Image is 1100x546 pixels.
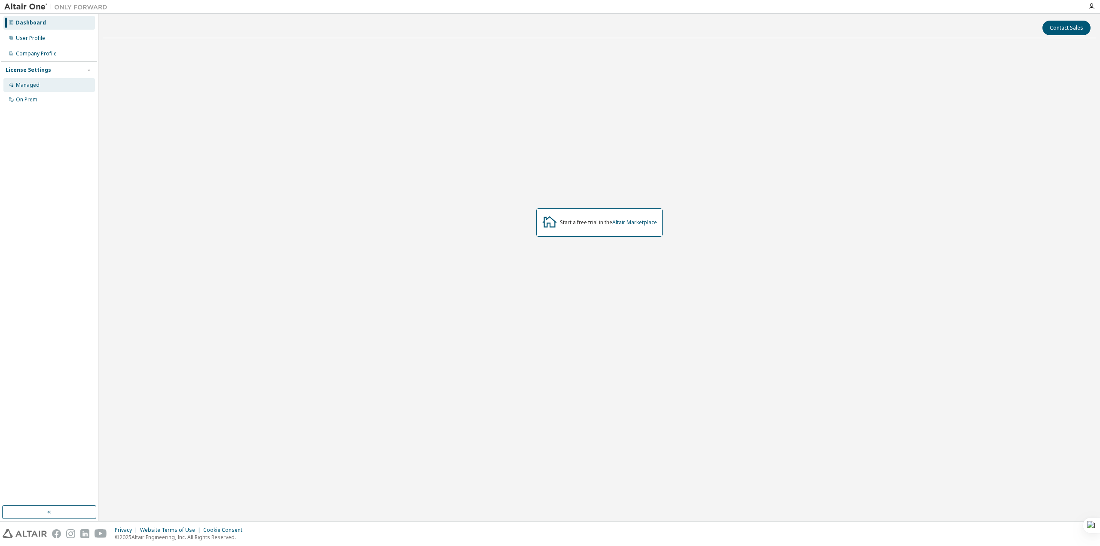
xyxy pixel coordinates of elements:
[6,67,51,73] div: License Settings
[3,529,47,538] img: altair_logo.svg
[560,219,657,226] div: Start a free trial in the
[16,82,40,88] div: Managed
[80,529,89,538] img: linkedin.svg
[16,19,46,26] div: Dashboard
[95,529,107,538] img: youtube.svg
[612,219,657,226] a: Altair Marketplace
[4,3,112,11] img: Altair One
[115,534,247,541] p: © 2025 Altair Engineering, Inc. All Rights Reserved.
[16,50,57,57] div: Company Profile
[115,527,140,534] div: Privacy
[16,35,45,42] div: User Profile
[140,527,203,534] div: Website Terms of Use
[52,529,61,538] img: facebook.svg
[66,529,75,538] img: instagram.svg
[1042,21,1091,35] button: Contact Sales
[203,527,247,534] div: Cookie Consent
[16,96,37,103] div: On Prem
